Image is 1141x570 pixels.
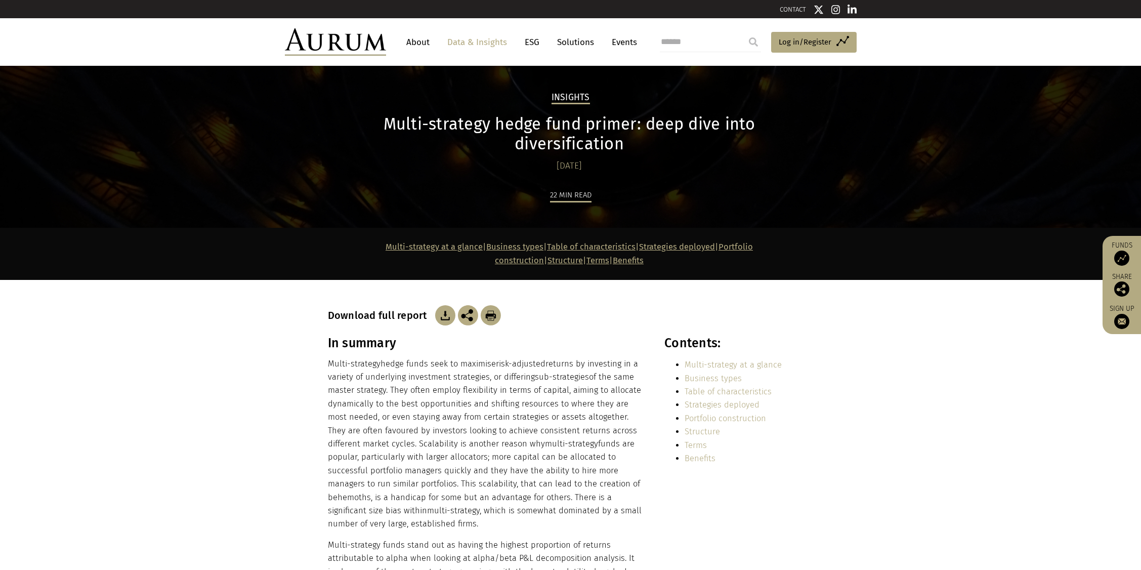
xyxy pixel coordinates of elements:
a: Business types [486,242,543,252]
img: Instagram icon [831,5,840,15]
h3: Contents: [664,336,811,351]
h3: Download full report [328,309,433,321]
a: Strategies deployed [685,400,759,410]
span: multi-strategy [545,439,598,449]
a: Structure [547,256,583,265]
a: CONTACT [780,6,806,13]
img: Share this post [1114,281,1129,297]
a: ESG [520,33,544,52]
h2: Insights [552,92,590,104]
img: Aurum [285,28,386,56]
a: Business types [685,374,742,383]
div: 22 min read [550,189,591,202]
a: Multi-strategy at a glance [386,242,483,252]
img: Download Article [435,305,455,325]
a: Solutions [552,33,599,52]
strong: | [609,256,613,265]
a: Strategies deployed [639,242,715,252]
a: Table of characteristics [547,242,636,252]
p: hedge funds seek to maximise returns by investing in a variety of underlying investment strategie... [328,357,643,531]
input: Submit [743,32,764,52]
img: Download Article [481,305,501,325]
a: Terms [586,256,609,265]
a: Funds [1108,241,1136,266]
a: Log in/Register [771,32,857,53]
a: Portfolio construction [685,414,766,423]
img: Linkedin icon [848,5,857,15]
a: Sign up [1108,304,1136,329]
strong: | | | | | | [386,242,753,265]
a: Terms [685,440,707,450]
span: Log in/Register [779,36,831,48]
span: Multi-strategy [328,359,381,369]
a: Structure [685,427,720,436]
img: Access Funds [1114,251,1129,266]
a: Benefits [613,256,644,265]
span: sub-strategies [535,372,589,382]
a: Events [607,33,637,52]
img: Twitter icon [814,5,824,15]
a: Table of characteristics [685,387,772,396]
img: Sign up to our newsletter [1114,314,1129,329]
h3: In summary [328,336,643,351]
div: Share [1108,273,1136,297]
div: [DATE] [328,159,811,173]
img: Share this post [458,305,478,325]
h1: Multi-strategy hedge fund primer: deep dive into diversification [328,114,811,154]
span: multi-strategy [427,506,480,515]
span: risk-adjusted [496,359,545,369]
a: Multi-strategy at a glance [685,360,782,370]
a: Benefits [685,454,715,463]
a: Data & Insights [442,33,512,52]
a: About [401,33,435,52]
